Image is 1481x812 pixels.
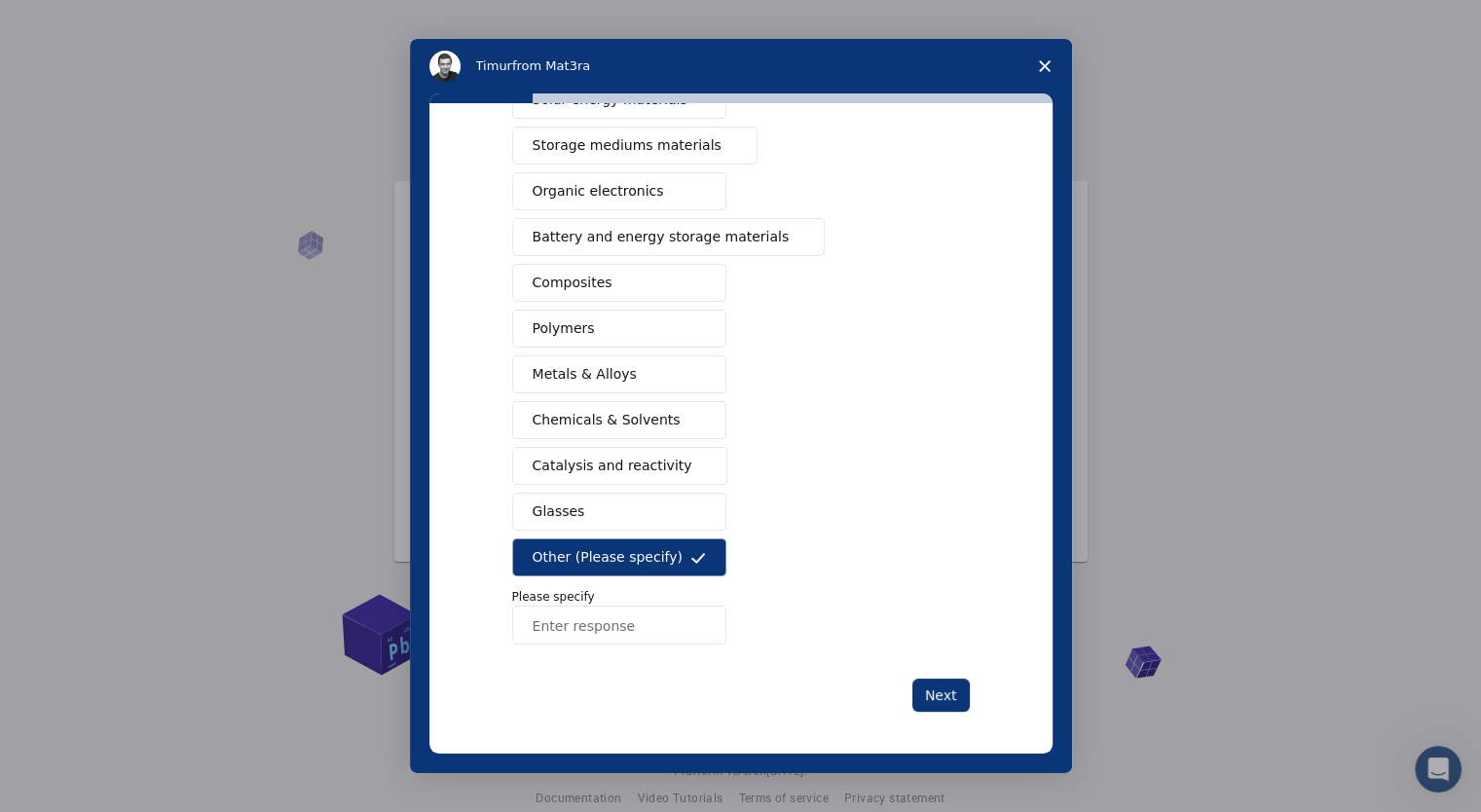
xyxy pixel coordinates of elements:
button: Next [912,679,970,712]
span: Storage mediums materials [533,135,722,156]
button: Organic electronics [512,172,726,210]
span: Organic electronics [533,181,664,202]
span: Metals & Alloys [533,364,637,385]
input: Enter response [512,606,726,645]
button: Composites [512,264,726,302]
span: Composites [533,273,612,293]
button: Other (Please specify) [512,538,726,576]
span: Other (Please specify) [533,547,683,568]
button: Polymers [512,310,726,348]
button: Catalysis and reactivity [512,447,728,485]
button: Battery and energy storage materials [512,218,826,256]
span: Close survey [1018,39,1072,93]
span: Polymers [533,318,595,339]
button: Storage mediums materials [512,127,758,165]
span: Timur [476,58,512,73]
p: Please specify [512,588,970,606]
span: from Mat3ra [512,58,590,73]
span: Glasses [533,501,585,522]
button: Metals & Alloys [512,355,726,393]
button: Chemicals & Solvents [512,401,726,439]
span: Support [39,14,109,31]
button: Glasses [512,493,726,531]
span: Chemicals & Solvents [533,410,681,430]
span: Battery and energy storage materials [533,227,790,247]
img: Profile image for Timur [429,51,461,82]
span: Catalysis and reactivity [533,456,692,476]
